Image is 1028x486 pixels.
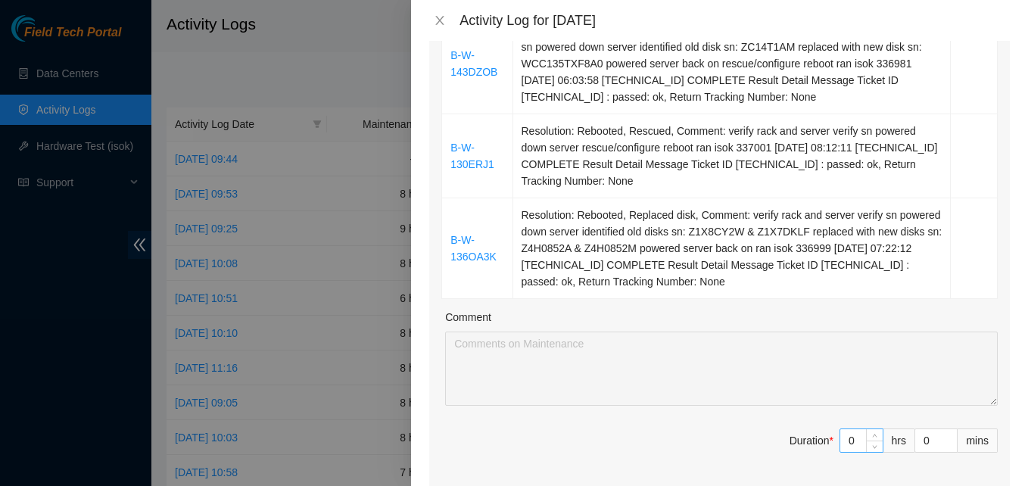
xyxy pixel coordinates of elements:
a: B-W-143DZOB [450,49,497,78]
label: Comment [445,309,491,326]
button: Close [429,14,450,28]
div: mins [958,428,998,453]
span: close [434,14,446,26]
div: Activity Log for [DATE] [459,12,1010,29]
a: B-W-130ERJ1 [450,142,494,170]
div: Duration [790,432,833,449]
div: hrs [883,428,915,453]
textarea: Comment [445,332,998,406]
a: B-W-136OA3K [450,234,497,263]
span: up [871,431,880,441]
span: Decrease Value [866,441,883,452]
td: Resolution: Rebooted, Rescued, Comment: verify rack and server verify sn powered down server resc... [513,114,952,198]
td: Resolution: Rebooted, Rescued, Replaced disk, Comment: verify rack and server verify sn powered d... [513,14,952,114]
span: down [871,442,880,451]
span: Increase Value [866,429,883,441]
td: Resolution: Rebooted, Replaced disk, Comment: verify rack and server verify sn powered down serve... [513,198,952,299]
